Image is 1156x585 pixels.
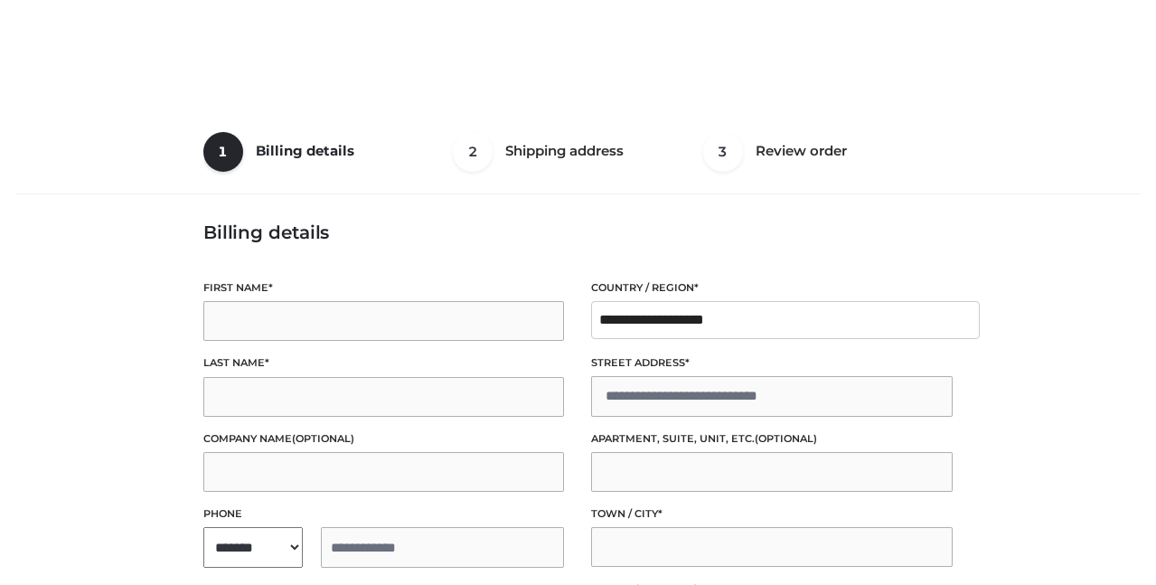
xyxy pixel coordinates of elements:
[203,354,565,372] label: Last name
[755,432,817,445] span: (optional)
[203,132,243,172] span: 1
[505,142,624,159] span: Shipping address
[256,142,354,159] span: Billing details
[453,132,493,172] span: 2
[203,430,565,448] label: Company name
[203,505,565,523] label: Phone
[292,432,354,445] span: (optional)
[703,132,743,172] span: 3
[591,354,953,372] label: Street address
[591,279,953,297] label: Country / Region
[203,279,565,297] label: First name
[591,430,953,448] label: Apartment, suite, unit, etc.
[203,222,953,243] h3: Billing details
[591,505,953,523] label: Town / City
[756,142,847,159] span: Review order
